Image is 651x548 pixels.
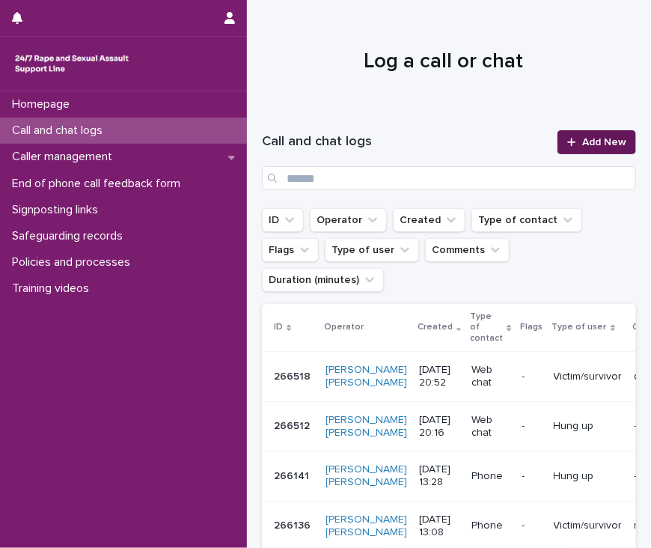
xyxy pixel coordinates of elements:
[419,414,459,439] p: [DATE] 20:16
[325,238,419,262] button: Type of user
[262,166,636,190] input: Search
[6,229,135,243] p: Safeguarding records
[12,49,132,79] img: rhQMoQhaT3yELyF149Cw
[471,364,510,389] p: Web chat
[471,470,510,483] p: Phone
[522,520,542,532] p: -
[310,208,387,232] button: Operator
[6,281,101,296] p: Training videos
[274,319,283,335] p: ID
[419,364,459,389] p: [DATE] 20:52
[419,514,459,539] p: [DATE] 13:08
[262,238,319,262] button: Flags
[274,467,312,483] p: 266141
[521,319,543,335] p: Flags
[471,520,510,532] p: Phone
[324,319,364,335] p: Operator
[6,203,110,217] p: Signposting links
[635,417,641,433] p: -
[325,463,407,489] a: [PERSON_NAME] [PERSON_NAME]
[325,514,407,539] a: [PERSON_NAME] [PERSON_NAME]
[557,130,636,154] a: Add New
[470,308,503,347] p: Type of contact
[552,319,607,335] p: Type of user
[554,470,623,483] p: Hung up
[554,520,623,532] p: Victim/survivor
[582,137,626,147] span: Add New
[262,208,304,232] button: ID
[522,470,542,483] p: -
[393,208,465,232] button: Created
[635,467,641,483] p: -
[6,97,82,112] p: Homepage
[554,371,623,383] p: Victim/survivor
[471,208,582,232] button: Type of contact
[262,48,625,76] h1: Log a call or chat
[522,420,542,433] p: -
[418,319,453,335] p: Created
[274,368,314,383] p: 266518
[6,255,142,270] p: Policies and processes
[6,124,114,138] p: Call and chat logs
[262,268,384,292] button: Duration (minutes)
[554,420,623,433] p: Hung up
[6,150,124,164] p: Caller management
[274,517,314,532] p: 266136
[274,417,313,433] p: 266512
[425,238,510,262] button: Comments
[262,133,548,151] h1: Call and chat logs
[471,414,510,439] p: Web chat
[522,371,542,383] p: -
[325,364,407,389] a: [PERSON_NAME] [PERSON_NAME]
[419,463,459,489] p: [DATE] 13:28
[325,414,407,439] a: [PERSON_NAME] [PERSON_NAME]
[6,177,192,191] p: End of phone call feedback form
